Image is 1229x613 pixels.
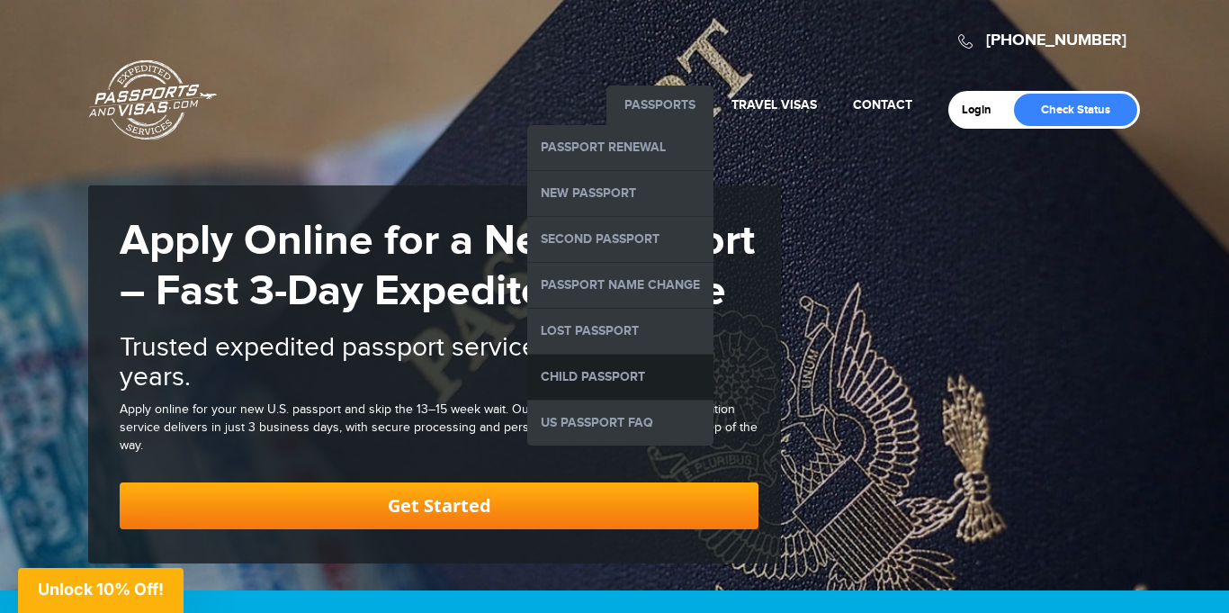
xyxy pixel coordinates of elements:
[527,263,713,308] a: Passport Name Change
[18,568,184,613] div: Unlock 10% Off!
[120,333,758,392] h2: Trusted expedited passport services for over 25 years.
[853,97,912,113] a: Contact
[527,125,713,170] a: Passport Renewal
[38,580,164,599] span: Unlock 10% Off!
[527,401,713,446] a: US Passport FAQ
[527,171,713,216] a: New Passport
[962,103,1004,117] a: Login
[120,401,758,455] div: Apply online for your new U.S. passport and skip the 13–15 week wait. Our expedited new passport ...
[624,97,695,113] a: Passports
[120,482,758,529] a: Get Started
[527,217,713,262] a: Second Passport
[89,59,217,140] a: Passports & [DOMAIN_NAME]
[527,355,713,400] a: Child Passport
[986,31,1126,50] a: [PHONE_NUMBER]
[1014,94,1137,126] a: Check Status
[527,309,713,354] a: Lost Passport
[120,215,755,318] strong: Apply Online for a New Passport – Fast 3-Day Expedited Service
[731,97,817,113] a: Travel Visas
